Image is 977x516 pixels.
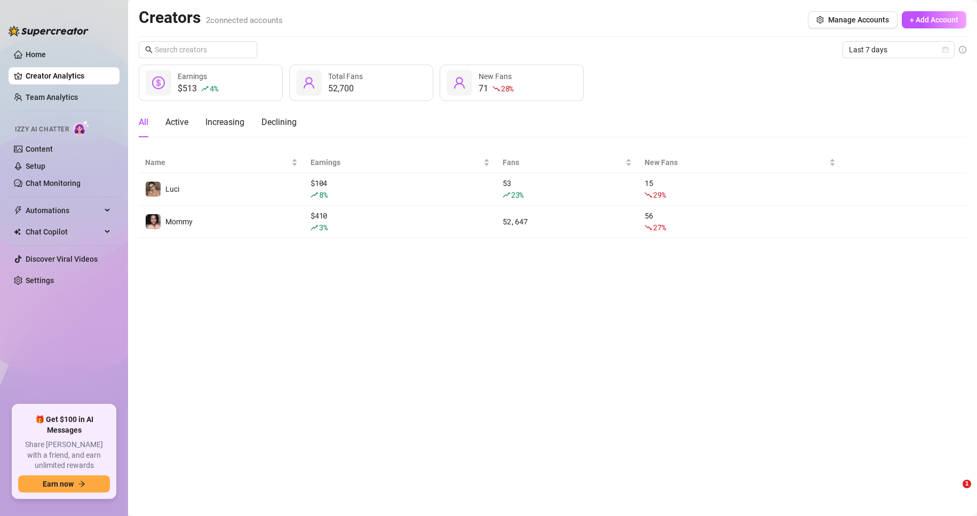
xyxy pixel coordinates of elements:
[26,162,45,170] a: Setup
[26,223,101,240] span: Chat Copilot
[26,67,111,84] a: Creator Analytics
[653,222,665,232] span: 27 %
[503,191,510,199] span: rise
[155,44,242,56] input: Search creators
[328,82,363,95] div: 52,700
[311,177,490,201] div: $ 104
[963,480,971,488] span: 1
[501,83,513,93] span: 28 %
[14,228,21,236] img: Chat Copilot
[26,276,54,285] a: Settings
[496,152,638,173] th: Fans
[18,440,110,471] span: Share [PERSON_NAME] with a friend, and earn unlimited rewards
[73,120,90,136] img: AI Chatter
[15,124,69,135] span: Izzy AI Chatter
[942,46,949,53] span: calendar
[959,46,966,53] span: info-circle
[311,191,318,199] span: rise
[14,206,22,215] span: thunderbolt
[511,190,523,200] span: 23 %
[828,15,889,24] span: Manage Accounts
[178,82,218,95] div: $513
[139,116,148,129] div: All
[26,93,78,101] a: Team Analytics
[319,222,327,232] span: 3 %
[43,480,74,488] span: Earn now
[645,191,652,199] span: fall
[503,177,632,201] div: 53
[479,82,513,95] div: 71
[165,217,193,226] span: Mommy
[78,480,85,488] span: arrow-right
[816,16,824,24] span: setting
[18,475,110,492] button: Earn nowarrow-right
[638,152,842,173] th: New Fans
[206,15,283,25] span: 2 connected accounts
[26,255,98,263] a: Discover Viral Videos
[311,210,490,233] div: $ 410
[311,224,318,231] span: rise
[26,145,53,153] a: Content
[941,480,966,505] iframe: Intercom live chat
[493,85,500,92] span: fall
[152,76,165,89] span: dollar-circle
[303,76,315,89] span: user
[645,224,652,231] span: fall
[319,190,327,200] span: 8 %
[201,85,209,92] span: rise
[178,72,207,81] span: Earnings
[26,50,46,59] a: Home
[503,216,632,228] div: 52,647
[653,190,665,200] span: 29 %
[18,415,110,435] span: 🎁 Get $100 in AI Messages
[479,72,512,81] span: New Fans
[139,152,304,173] th: Name
[645,157,827,168] span: New Fans
[304,152,496,173] th: Earnings
[146,214,161,229] img: Mommy
[808,11,897,28] button: Manage Accounts
[910,15,958,24] span: + Add Account
[503,157,623,168] span: Fans
[145,157,289,168] span: Name
[902,11,966,28] button: + Add Account
[645,210,836,233] div: 56
[146,182,161,197] img: Luci
[9,26,89,36] img: logo-BBDzfeDw.svg
[205,116,244,129] div: Increasing
[261,116,297,129] div: Declining
[165,185,179,193] span: Luci
[328,72,363,81] span: Total Fans
[145,46,153,53] span: search
[849,42,948,58] span: Last 7 days
[645,177,836,201] div: 15
[311,157,481,168] span: Earnings
[139,7,283,28] h2: Creators
[210,83,218,93] span: 4 %
[26,202,101,219] span: Automations
[26,179,81,187] a: Chat Monitoring
[165,116,188,129] div: Active
[453,76,466,89] span: user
